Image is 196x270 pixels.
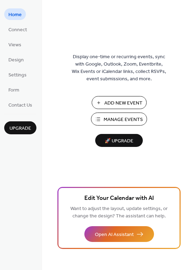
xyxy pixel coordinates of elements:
[4,121,36,134] button: Upgrade
[8,87,19,94] span: Form
[4,39,26,50] a: Views
[4,99,36,110] a: Contact Us
[84,226,154,242] button: Open AI Assistant
[4,84,23,95] a: Form
[95,231,134,238] span: Open AI Assistant
[91,113,147,126] button: Manage Events
[95,134,143,147] button: 🚀 Upgrade
[99,136,139,146] span: 🚀 Upgrade
[4,23,31,35] a: Connect
[92,96,147,109] button: Add New Event
[4,54,28,65] a: Design
[9,125,31,132] span: Upgrade
[84,194,154,203] span: Edit Your Calendar with AI
[8,11,22,19] span: Home
[70,204,168,221] span: Want to adjust the layout, update settings, or change the design? The assistant can help.
[8,102,32,109] span: Contact Us
[8,41,21,49] span: Views
[8,56,24,64] span: Design
[104,116,143,123] span: Manage Events
[4,8,26,20] a: Home
[104,100,142,107] span: Add New Event
[4,69,31,80] a: Settings
[72,53,166,83] span: Display one-time or recurring events, sync with Google, Outlook, Zoom, Eventbrite, Wix Events or ...
[8,26,27,34] span: Connect
[8,72,27,79] span: Settings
